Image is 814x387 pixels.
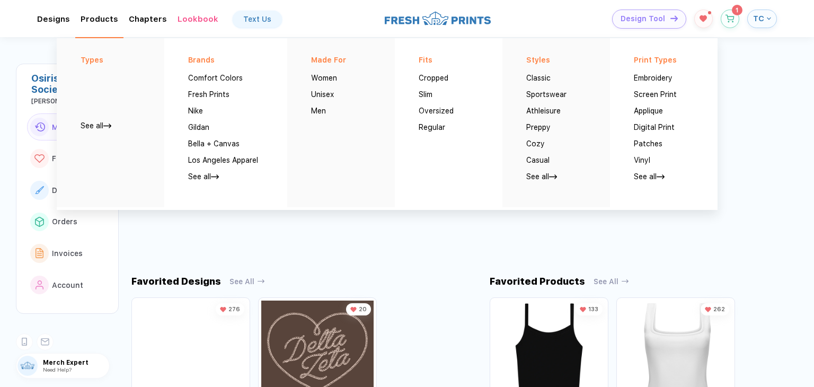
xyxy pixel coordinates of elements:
div: Brands [188,56,258,64]
div: Agnes Scott College [31,98,110,105]
div: 262 [701,303,729,315]
div: Made For [311,56,366,64]
img: link to icon [34,154,45,163]
button: Unisex [311,82,334,99]
button: Applique [634,99,663,115]
div: ProductsToggle dropdown menu [81,14,118,24]
span: 20 [359,306,367,313]
div: Toggle dropdown menu [57,38,718,210]
button: Patches [634,131,662,148]
div: 20 [346,303,371,315]
button: Fresh Prints [188,82,229,99]
button: Men [311,99,326,115]
div: Favorited Designs [131,276,221,287]
button: Nike [188,99,203,115]
img: link to icon [34,122,45,131]
div: 133 [576,303,603,315]
span: See All [594,277,618,286]
div: 276 [216,303,244,315]
div: Osiris Senior Society [31,73,110,95]
button: Preppy [526,115,551,131]
span: 1 [736,7,738,13]
div: Lookbook [178,14,218,24]
button: Digital Print [634,115,675,131]
span: Most Recent [52,123,98,131]
span: See All [229,277,254,286]
a: See all [634,172,665,181]
button: Bella + Canvas [188,131,240,148]
img: icon [670,15,678,21]
span: 276 [228,306,240,313]
a: See all [526,172,557,181]
div: Print Types [634,56,688,64]
button: Screen Print [634,82,677,99]
img: link to icon [36,248,44,258]
button: Women [311,66,337,82]
div: LookbookToggle dropdown menu chapters [178,14,218,24]
button: link to iconFavorites [27,145,110,172]
button: Cropped [419,66,448,82]
span: TC [753,14,764,23]
a: See all [188,172,219,181]
div: Fits [419,56,473,64]
img: link to icon [36,280,44,290]
button: Sportswear [526,82,567,99]
button: Oversized [419,99,454,115]
div: Styles [526,56,581,64]
button: Classic [526,66,551,82]
span: Invoices [52,249,83,258]
span: Orders [52,217,77,226]
span: Account [52,281,83,289]
span: Merch Expert [43,359,109,366]
div: DesignsToggle dropdown menu [37,14,70,24]
img: link to icon [35,217,44,226]
span: Need Help? [43,366,72,373]
div: Text Us [243,15,271,23]
button: link to iconAccount [27,271,110,299]
button: Los Angeles Apparel [188,148,258,164]
button: link to iconOrders [27,208,110,236]
sup: 1 [732,5,742,15]
img: user profile [17,356,38,376]
button: See All [594,277,629,286]
img: logo [385,10,491,27]
div: ChaptersToggle dropdown menu chapters [129,14,167,24]
button: Gildan [188,115,209,131]
button: Athleisure [526,99,561,115]
button: Comfort Colors [188,66,243,82]
button: link to iconDesigns [27,177,110,204]
button: link to iconInvoices [27,240,110,267]
a: See all [81,121,111,130]
a: Text Us [233,11,282,28]
button: Regular [419,115,445,131]
img: link to icon [35,186,44,194]
button: Vinyl [634,148,650,164]
button: Cozy [526,131,545,148]
sup: 1 [708,11,711,14]
button: Design Toolicon [612,10,686,29]
span: Designs [52,186,82,195]
button: Casual [526,148,550,164]
button: Embroidery [634,66,673,82]
button: link to iconMost Recent [27,113,110,141]
span: 133 [588,306,598,313]
div: Types [81,56,135,64]
button: TC [747,10,777,28]
div: Favorited Products [490,276,585,287]
span: 262 [713,306,725,313]
span: Design Tool [621,14,665,23]
button: Slim [419,82,432,99]
span: Favorites [52,154,87,163]
button: See All [229,277,265,286]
